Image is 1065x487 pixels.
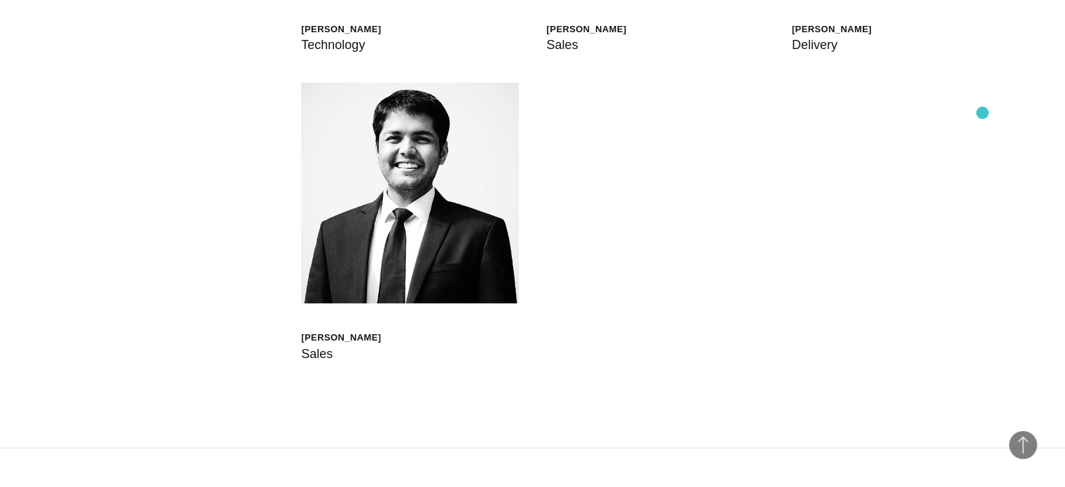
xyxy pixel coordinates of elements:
div: Sales [301,344,381,364]
img: Abhishek Dhull [301,83,518,303]
div: Delivery [792,35,872,55]
div: Sales [547,35,627,55]
div: Technology [301,35,381,55]
button: Back to Top [1009,431,1037,459]
div: [PERSON_NAME] [301,331,381,343]
div: [PERSON_NAME] [792,23,872,35]
div: [PERSON_NAME] [301,23,381,35]
div: [PERSON_NAME] [547,23,627,35]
